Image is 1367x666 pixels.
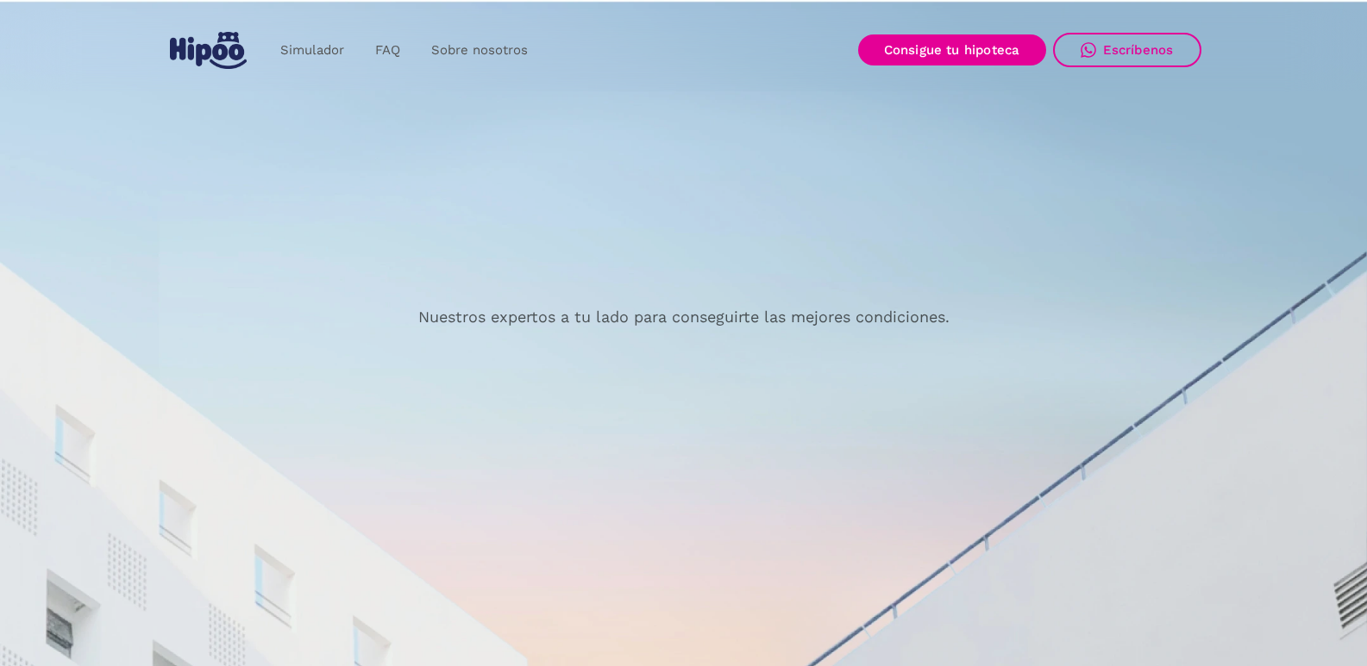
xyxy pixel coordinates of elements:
[1053,33,1201,67] a: Escríbenos
[858,34,1046,65] a: Consigue tu hipoteca
[166,25,251,76] a: home
[265,34,360,67] a: Simulador
[360,34,416,67] a: FAQ
[416,34,543,67] a: Sobre nosotros
[1103,42,1174,58] div: Escríbenos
